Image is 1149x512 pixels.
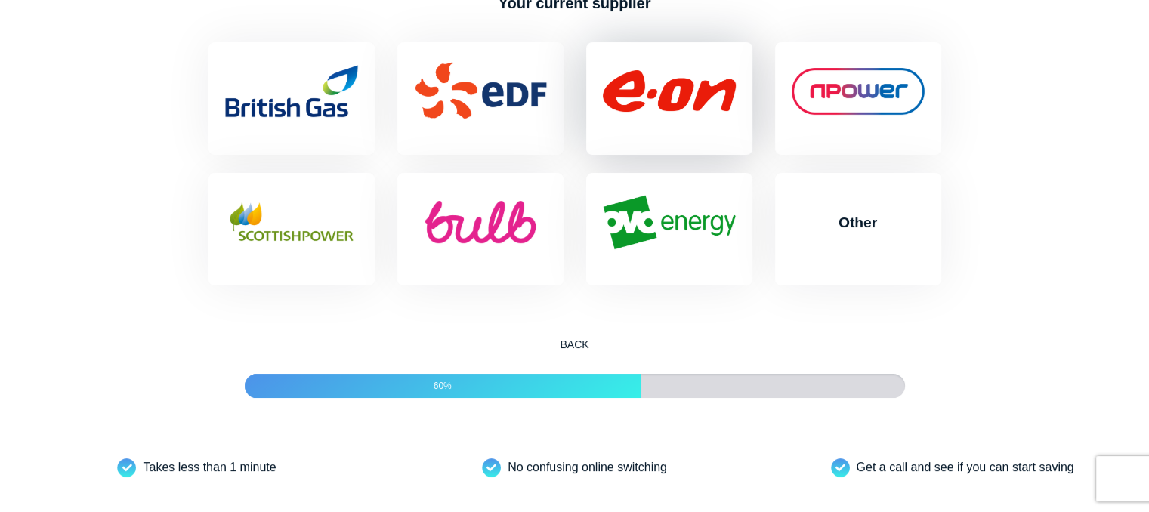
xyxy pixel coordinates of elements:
[208,42,375,155] label: British Gas
[586,42,752,155] label: EON
[143,461,276,473] span: Takes less than 1 minute
[397,42,564,155] label: EDF
[508,461,667,473] span: No confusing online switching
[856,461,1073,473] span: Get a call and see if you can start saving
[245,374,641,398] div: 60%
[775,42,941,155] label: Npower
[586,173,752,285] label: Ovo Energy
[775,173,941,285] label: Other
[208,173,375,285] label: Scottish Power
[397,173,564,285] label: Bulb
[397,334,752,356] button: Back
